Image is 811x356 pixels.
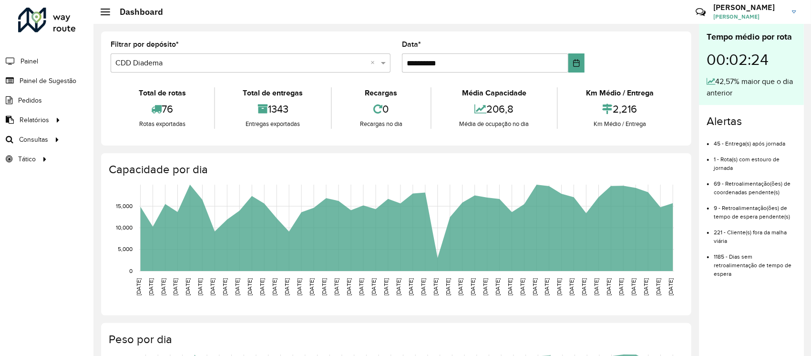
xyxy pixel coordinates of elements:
[234,278,240,295] text: [DATE]
[334,99,428,119] div: 0
[630,278,636,295] text: [DATE]
[556,278,563,295] text: [DATE]
[395,278,401,295] text: [DATE]
[334,119,428,129] div: Recargas no dia
[113,99,212,119] div: 76
[408,278,414,295] text: [DATE]
[714,132,796,148] li: 45 - Entrega(s) após jornada
[569,278,575,295] text: [DATE]
[116,203,133,209] text: 15,000
[482,278,488,295] text: [DATE]
[116,225,133,231] text: 10,000
[707,31,796,43] div: Tempo médio por rota
[581,278,587,295] text: [DATE]
[560,119,679,129] div: Km Médio / Entrega
[434,99,555,119] div: 206,8
[222,278,228,295] text: [DATE]
[284,278,290,295] text: [DATE]
[445,278,451,295] text: [DATE]
[321,278,327,295] text: [DATE]
[370,57,379,69] span: Clear all
[507,278,513,295] text: [DATE]
[667,278,674,295] text: [DATE]
[19,135,48,145] span: Consultas
[714,221,796,245] li: 221 - Cliente(s) fora da malha viária
[402,39,421,50] label: Data
[110,7,163,17] h2: Dashboard
[308,278,315,295] text: [DATE]
[217,87,329,99] div: Total de entregas
[457,278,463,295] text: [DATE]
[217,119,329,129] div: Entregas exportadas
[259,278,265,295] text: [DATE]
[434,119,555,129] div: Média de ocupação no dia
[20,76,76,86] span: Painel de Sugestão
[713,3,785,12] h3: [PERSON_NAME]
[358,278,364,295] text: [DATE]
[217,99,329,119] div: 1343
[690,2,711,22] a: Contato Rápido
[432,278,439,295] text: [DATE]
[519,278,525,295] text: [DATE]
[21,56,38,66] span: Painel
[109,333,682,346] h4: Peso por dia
[185,278,191,295] text: [DATE]
[714,148,796,172] li: 1 - Rota(s) com estouro de jornada
[334,87,428,99] div: Recargas
[713,12,785,21] span: [PERSON_NAME]
[20,115,49,125] span: Relatórios
[296,278,302,295] text: [DATE]
[655,278,661,295] text: [DATE]
[173,278,179,295] text: [DATE]
[197,278,203,295] text: [DATE]
[434,87,555,99] div: Média Capacidade
[532,278,538,295] text: [DATE]
[246,278,253,295] text: [DATE]
[118,246,133,252] text: 5,000
[594,278,600,295] text: [DATE]
[606,278,612,295] text: [DATE]
[707,76,796,99] div: 42,57% maior que o dia anterior
[643,278,649,295] text: [DATE]
[113,87,212,99] div: Total de rotas
[129,268,133,274] text: 0
[370,278,377,295] text: [DATE]
[209,278,216,295] text: [DATE]
[148,278,154,295] text: [DATE]
[568,53,585,73] button: Choose Date
[544,278,550,295] text: [DATE]
[18,154,36,164] span: Tático
[714,172,796,197] li: 69 - Retroalimentação(ões) de coordenadas pendente(s)
[494,278,501,295] text: [DATE]
[135,278,142,295] text: [DATE]
[714,245,796,278] li: 1185 - Dias sem retroalimentação de tempo de espera
[560,99,679,119] div: 2,216
[160,278,166,295] text: [DATE]
[714,197,796,221] li: 9 - Retroalimentação(ões) de tempo de espera pendente(s)
[560,87,679,99] div: Km Médio / Entrega
[383,278,389,295] text: [DATE]
[707,115,796,128] h4: Alertas
[470,278,476,295] text: [DATE]
[707,43,796,76] div: 00:02:24
[618,278,625,295] text: [DATE]
[113,119,212,129] div: Rotas exportadas
[109,163,682,177] h4: Capacidade por dia
[420,278,426,295] text: [DATE]
[333,278,339,295] text: [DATE]
[346,278,352,295] text: [DATE]
[271,278,277,295] text: [DATE]
[111,39,179,50] label: Filtrar por depósito
[18,95,42,105] span: Pedidos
